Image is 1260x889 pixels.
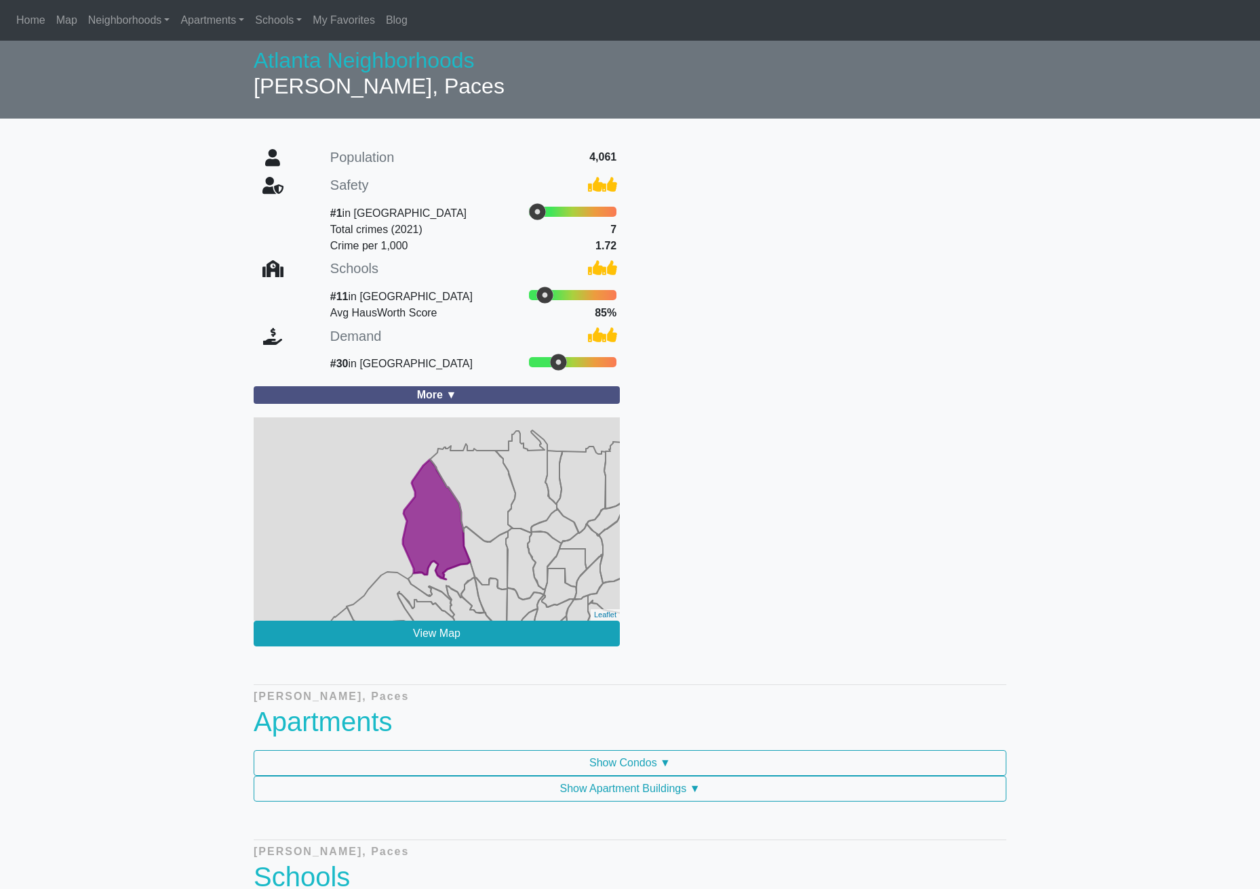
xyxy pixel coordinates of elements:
[250,7,307,34] a: Schools
[255,14,294,26] span: Schools
[330,149,395,165] h5: Population
[56,14,77,26] span: Map
[386,14,408,26] span: Blog
[330,358,349,369] strong: #30
[307,7,380,34] a: My Favorites
[330,289,473,305] div: in [GEOGRAPHIC_DATA]
[417,389,457,400] span: More ▼
[330,260,378,276] h5: Schools
[610,222,616,238] div: 7
[330,205,467,222] div: in [GEOGRAPHIC_DATA]
[180,14,236,26] span: Apartments
[16,14,45,26] span: Home
[330,207,342,219] strong: #1
[330,291,349,302] strong: #11
[83,7,176,34] a: Neighborhoods
[254,621,620,646] button: View Map
[330,356,473,372] div: in [GEOGRAPHIC_DATA]
[254,47,1006,100] h2: Atlanta Neighborhoods
[330,238,408,254] div: Crime per 1,000
[254,700,1006,750] h1: Apartments
[595,307,616,318] span: 85%
[11,7,51,34] a: Home
[330,222,422,238] div: Total crimes (2021)
[254,696,1006,697] h2: [PERSON_NAME], Paces
[595,238,616,254] div: 1.72
[88,14,162,26] span: Neighborhoods
[330,177,369,193] h5: Safety
[313,14,375,26] span: My Favorites
[330,328,382,344] h5: Demand
[51,7,83,34] a: Map
[175,7,250,34] a: Apartments
[254,851,1006,852] h2: [PERSON_NAME], Paces
[330,305,437,321] div: Avg HausWorth Score
[594,611,616,619] a: Leaflet
[254,750,1006,776] button: Show Condos ▼
[254,386,620,404] a: More ▼
[254,776,1006,802] button: Show Apartment Buildings ▼
[589,151,616,163] span: 4,061
[380,7,413,34] a: Blog
[254,74,505,98] span: [PERSON_NAME], Paces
